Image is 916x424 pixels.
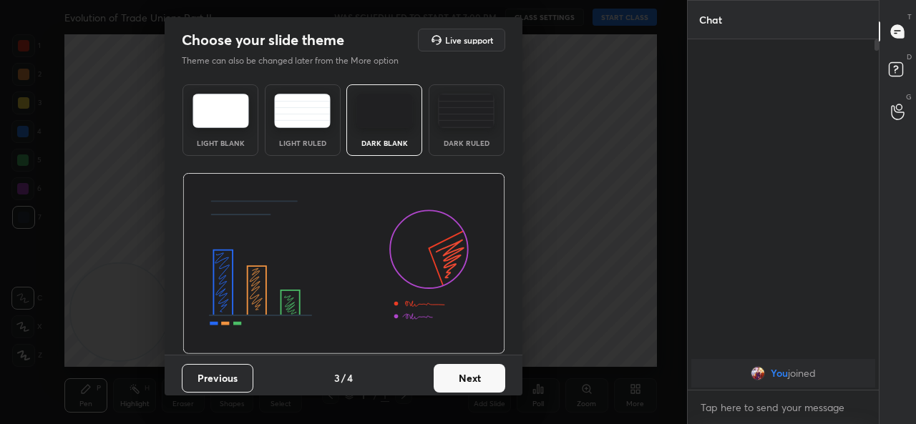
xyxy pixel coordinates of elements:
img: lightRuledTheme.5fabf969.svg [274,94,331,128]
h4: 4 [347,370,353,385]
button: Next [434,364,505,393]
h4: 3 [334,370,340,385]
h2: Choose your slide theme [182,31,344,49]
img: lightTheme.e5ed3b09.svg [193,94,249,128]
div: Dark Ruled [438,139,495,147]
img: darkRuledTheme.de295e13.svg [438,94,494,128]
p: G [906,92,912,102]
span: joined [788,368,816,379]
p: Chat [688,1,734,39]
img: darkTheme.f0cc69e5.svg [356,94,413,128]
div: Dark Blank [356,139,413,147]
div: Light Blank [192,139,249,147]
p: Theme can also be changed later from the More option [182,54,414,67]
div: Light Ruled [274,139,331,147]
p: D [907,51,912,62]
p: T [907,11,912,22]
div: grid [688,356,879,390]
span: You [771,368,788,379]
h4: / [341,370,346,385]
h5: Live support [445,36,493,44]
button: Previous [182,364,253,393]
img: 820eccca3c02444c8dae7cf635fb5d2a.jpg [751,366,765,380]
img: darkThemeBanner.d06ce4a2.svg [182,173,505,355]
